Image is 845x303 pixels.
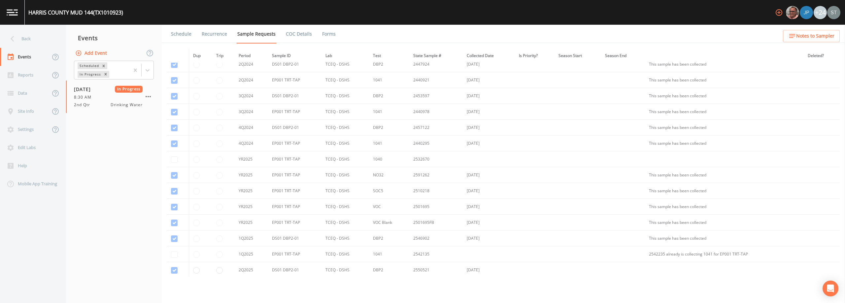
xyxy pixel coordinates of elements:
a: [DATE]In Progress8:30 AM2nd QtrDrinking Water [66,80,162,113]
td: EP001 TRT-TAP [268,199,321,215]
td: 2550521 [409,262,463,278]
span: In Progress [115,86,143,93]
td: [DATE] [463,199,515,215]
td: EP001 TRT-TAP [268,167,321,183]
td: 4Q2024 [235,136,268,151]
td: 2440921 [409,72,463,88]
td: TCEQ - DSHS [321,246,369,262]
div: Remove In Progress [102,71,109,78]
td: DBP2 [369,120,409,136]
div: HARRIS COUNTY MUD 144 (TX1010923) [28,9,123,16]
td: This sample has been collected [645,199,804,215]
td: [DATE] [463,88,515,104]
th: Sample ID [268,49,321,63]
td: TCEQ - DSHS [321,151,369,167]
th: State Sample # [409,49,463,63]
td: 2532670 [409,151,463,167]
td: DBP2 [369,262,409,278]
span: Notes to Sampler [796,32,834,40]
td: TCEQ - DSHS [321,72,369,88]
td: TCEQ - DSHS [321,56,369,72]
div: Scheduled [78,62,100,69]
td: 1040 [369,151,409,167]
img: e2d790fa78825a4bb76dcb6ab311d44c [786,6,799,19]
td: This sample has been collected [645,120,804,136]
a: Schedule [170,25,192,43]
div: Remove Scheduled [100,62,107,69]
td: VOC [369,199,409,215]
div: Joshua gere Paul [799,6,813,19]
td: [DATE] [463,120,515,136]
td: 2440978 [409,104,463,120]
td: This sample has been collected [645,136,804,151]
td: 2Q2024 [235,72,268,88]
td: 2501695FB [409,215,463,230]
td: DS01 DBP2-01 [268,262,321,278]
div: +24 [814,6,827,19]
th: Test [369,49,409,63]
span: [DATE] [74,86,95,93]
img: 41241ef155101aa6d92a04480b0d0000 [800,6,813,19]
td: This sample has been collected [645,167,804,183]
td: TCEQ - DSHS [321,104,369,120]
td: NO32 [369,167,409,183]
td: TCEQ - DSHS [321,120,369,136]
th: Is Priority? [515,49,555,63]
div: Mike Franklin [786,6,799,19]
td: 3Q2024 [235,104,268,120]
td: YR2025 [235,183,268,199]
td: 1041 [369,72,409,88]
td: 2591262 [409,167,463,183]
th: Lab [321,49,369,63]
td: YR2025 [235,167,268,183]
td: DS01 DBP2-01 [268,56,321,72]
td: 1Q2025 [235,230,268,246]
td: DBP2 [369,56,409,72]
td: TCEQ - DSHS [321,88,369,104]
td: [DATE] [463,72,515,88]
a: Recurrence [201,25,228,43]
td: This sample has been collected [645,72,804,88]
td: [DATE] [463,262,515,278]
td: EP001 TRT-TAP [268,136,321,151]
th: Dup [189,49,212,63]
th: Period [235,49,268,63]
td: SOC5 [369,183,409,199]
td: 2542135 [409,246,463,262]
td: EP001 TRT-TAP [268,104,321,120]
td: 2546902 [409,230,463,246]
td: VOC Blank [369,215,409,230]
td: 3Q2024 [235,88,268,104]
div: In Progress [78,71,102,78]
td: 2447924 [409,56,463,72]
td: 2510218 [409,183,463,199]
td: DS01 DBP2-01 [268,230,321,246]
th: Trip [212,49,235,63]
td: This sample has been collected [645,56,804,72]
td: 2457122 [409,120,463,136]
td: YR2025 [235,199,268,215]
a: Forms [321,25,337,43]
td: [DATE] [463,136,515,151]
td: TCEQ - DSHS [321,262,369,278]
td: 4Q2024 [235,120,268,136]
td: 1041 [369,246,409,262]
td: [DATE] [463,230,515,246]
a: Sample Requests [236,25,277,44]
th: Collected Date [463,49,515,63]
td: 1Q2025 [235,246,268,262]
td: [DATE] [463,215,515,230]
td: 1041 [369,104,409,120]
div: Open Intercom Messenger [823,281,838,296]
img: cb9926319991c592eb2b4c75d39c237f [827,6,840,19]
td: DS01 DBP2-01 [268,120,321,136]
td: DBP2 [369,88,409,104]
div: Events [66,30,162,46]
td: EP001 TRT-TAP [268,183,321,199]
td: 2501695 [409,199,463,215]
td: [DATE] [463,167,515,183]
td: TCEQ - DSHS [321,136,369,151]
td: DBP2 [369,230,409,246]
td: This sample has been collected [645,183,804,199]
button: Add Event [74,47,110,59]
